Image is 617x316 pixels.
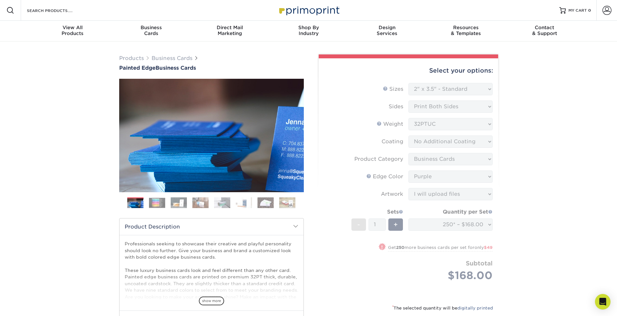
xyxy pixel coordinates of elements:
[214,197,230,208] img: Business Cards 05
[427,25,505,30] span: Resources
[505,25,584,30] span: Contact
[427,21,505,41] a: Resources& Templates
[269,25,348,30] span: Shop By
[236,197,252,208] img: Business Cards 06
[257,197,274,208] img: Business Cards 07
[33,25,112,36] div: Products
[588,8,591,13] span: 0
[324,58,493,83] div: Select your options:
[26,6,89,14] input: SEARCH PRODUCTS.....
[348,25,427,36] div: Services
[392,306,493,310] small: The selected quantity will be
[119,65,155,71] span: Painted Edge
[505,21,584,41] a: Contact& Support
[276,3,341,17] img: Primoprint
[119,43,304,228] img: Painted Edge 01
[127,195,143,211] img: Business Cards 01
[190,25,269,30] span: Direct Mail
[33,21,112,41] a: View AllProducts
[33,25,112,30] span: View All
[119,65,304,71] a: Painted EdgeBusiness Cards
[192,197,209,208] img: Business Cards 04
[457,306,493,310] a: digitally printed
[120,218,303,235] h2: Product Description
[427,25,505,36] div: & Templates
[119,55,144,61] a: Products
[348,21,427,41] a: DesignServices
[112,25,190,36] div: Cards
[269,25,348,36] div: Industry
[348,25,427,30] span: Design
[112,21,190,41] a: BusinessCards
[149,198,165,208] img: Business Cards 02
[269,21,348,41] a: Shop ByIndustry
[119,65,304,71] h1: Business Cards
[505,25,584,36] div: & Support
[190,21,269,41] a: Direct MailMarketing
[171,197,187,208] img: Business Cards 03
[112,25,190,30] span: Business
[595,294,611,310] div: Open Intercom Messenger
[279,197,295,208] img: Business Cards 08
[199,297,224,305] span: show more
[190,25,269,36] div: Marketing
[152,55,192,61] a: Business Cards
[568,8,587,13] span: MY CART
